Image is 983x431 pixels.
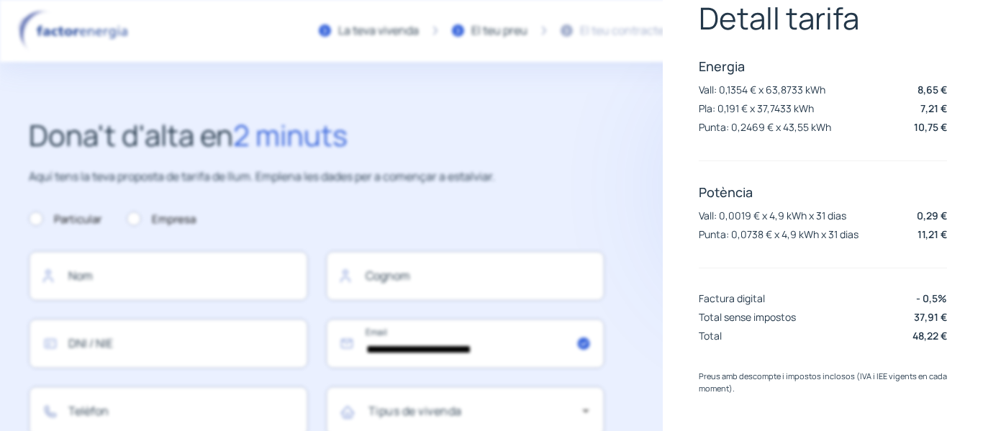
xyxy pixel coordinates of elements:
[29,112,604,158] h2: Dona't d'alta en
[699,209,846,222] p: Vall: 0,0019 € x 4,9 kWh x 31 dias
[14,10,137,52] img: logo factor
[580,22,664,40] div: El teu contracte
[918,227,947,242] p: 11,21 €
[917,208,947,223] p: 0,29 €
[916,291,947,306] p: - 0,5%
[699,370,947,395] p: Preus amb descompte i impostos inclosos (IVA i IEE vigents en cada moment).
[699,329,722,342] p: Total
[368,403,462,419] mat-label: Tipus de vivenda
[699,227,859,241] p: Punta: 0,0738 € x 4,9 kWh x 31 dias
[29,168,604,186] p: Aquí tens la teva proposta de tarifa de llum. Emplena les dades per a començar a estalviar.
[920,101,947,116] p: 7,21 €
[912,328,947,343] p: 48,22 €
[338,22,419,40] div: La teva vivenda
[699,101,814,115] p: Pla: 0,191 € x 37,7433 kWh
[699,291,765,305] p: Factura digital
[914,119,947,135] p: 10,75 €
[471,22,527,40] div: El teu preu
[699,1,947,35] p: Detall tarifa
[699,83,825,96] p: Vall: 0,1354 € x 63,8733 kWh
[918,82,947,97] p: 8,65 €
[29,211,101,228] label: Particular
[699,183,947,201] p: Potència
[699,310,796,324] p: Total sense impostos
[699,120,831,134] p: Punta: 0,2469 € x 43,55 kWh
[914,309,947,325] p: 37,91 €
[127,211,196,228] label: Empresa
[233,115,348,155] span: 2 minuts
[699,58,947,75] p: Energia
